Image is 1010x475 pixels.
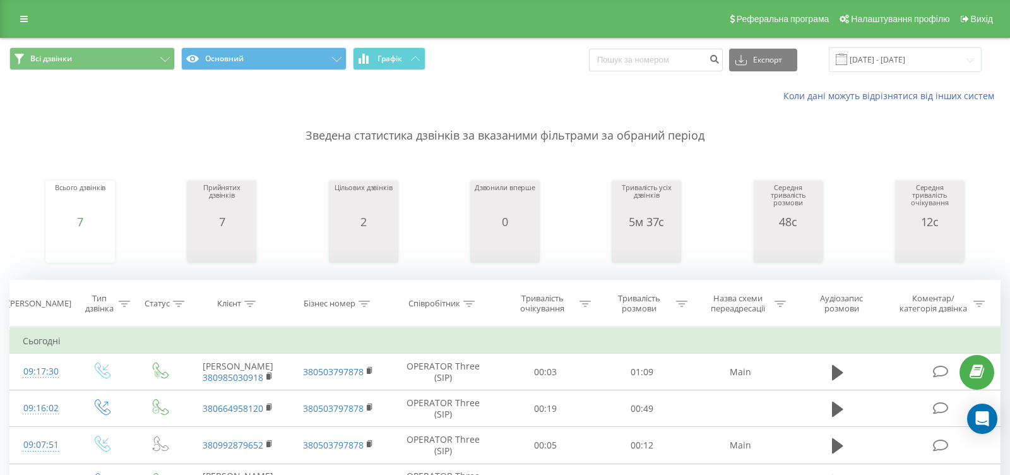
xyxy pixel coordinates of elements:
[389,427,497,464] td: OPERATOR Three (SIP)
[145,299,170,310] div: Статус
[615,184,678,215] div: Тривалість усіх дзвінків
[497,354,593,390] td: 00:03
[757,184,820,215] div: Середня тривалість розмови
[851,14,949,24] span: Налаштування профілю
[55,215,105,228] div: 7
[783,90,1001,102] a: Коли дані можуть відрізнятися вiд інших систем
[497,427,593,464] td: 00:05
[757,215,820,228] div: 48с
[23,396,59,421] div: 09:16:02
[30,54,72,64] span: Всі дзвінки
[737,14,829,24] span: Реферальна програма
[691,427,791,464] td: Main
[605,293,673,315] div: Тривалість розмови
[594,390,691,427] td: 00:49
[190,215,253,228] div: 7
[10,328,1001,354] td: Сьогодні
[377,54,402,63] span: Графік
[303,366,364,378] a: 380503797878
[304,299,355,310] div: Бізнес номер
[181,47,347,70] button: Основний
[389,354,497,390] td: OPERATOR Three (SIP)
[353,47,425,70] button: Графік
[9,102,1001,144] p: Зведена статистика дзвінків за вказаними фільтрами за обраний період
[203,371,263,383] a: 380985030918
[23,433,59,457] div: 09:07:51
[594,354,691,390] td: 01:09
[729,49,797,71] button: Експорт
[83,293,116,315] div: Тип дзвінка
[475,215,535,228] div: 0
[898,184,961,215] div: Середня тривалість очікування
[497,390,593,427] td: 00:19
[55,184,105,215] div: Всього дзвінків
[408,299,460,310] div: Співробітник
[594,427,691,464] td: 00:12
[475,184,535,215] div: Дзвонили вперше
[303,402,364,414] a: 380503797878
[9,47,175,70] button: Всі дзвінки
[967,404,997,434] div: Open Intercom Messenger
[335,184,393,215] div: Цільових дзвінків
[335,215,393,228] div: 2
[190,184,253,215] div: Прийнятих дзвінків
[615,215,678,228] div: 5м 37с
[203,439,263,451] a: 380992879652
[187,354,288,390] td: [PERSON_NAME]
[691,354,791,390] td: Main
[971,14,993,24] span: Вихід
[217,299,241,310] div: Клієнт
[8,299,71,310] div: [PERSON_NAME]
[203,402,263,414] a: 380664958120
[704,293,771,315] div: Назва схеми переадресації
[589,49,723,71] input: Пошук за номером
[898,215,961,228] div: 12с
[896,293,970,315] div: Коментар/категорія дзвінка
[802,293,881,315] div: Аудіозапис розмови
[303,439,364,451] a: 380503797878
[509,293,576,315] div: Тривалість очікування
[389,390,497,427] td: OPERATOR Three (SIP)
[23,359,59,384] div: 09:17:30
